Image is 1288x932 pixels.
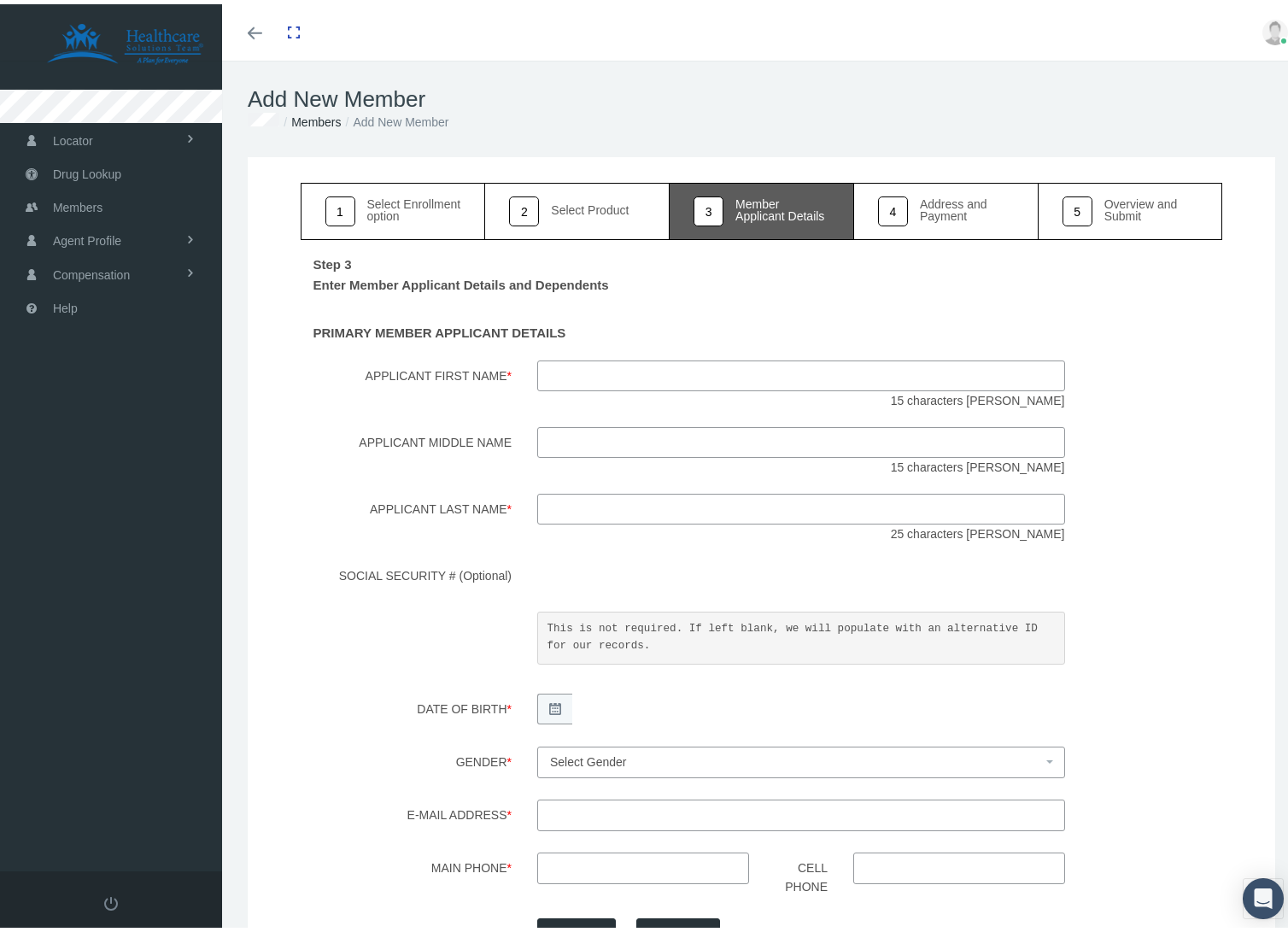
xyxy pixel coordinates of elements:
[537,607,1065,661] pre: This is not required. If left blank, we will populate with an alternative ID for our records.
[762,848,841,897] label: Cell Phone
[1243,874,1284,915] div: Open Intercom Messenger
[342,108,449,127] li: Add New Member
[288,742,525,778] label: Gender
[53,154,121,186] span: Drug Lookup
[53,255,130,287] span: Compensation
[53,220,121,253] span: Agent Profile
[248,82,1275,108] h1: Add New Member
[694,192,723,222] div: 3
[509,192,539,222] div: 2
[22,19,227,62] img: HEALTHCARE SOLUTIONS TEAM, LLC
[550,751,627,765] span: Select Gender
[53,288,78,320] span: Help
[1063,192,1092,222] div: 5
[53,187,102,220] span: Members
[367,194,461,218] div: Select Enrollment option
[325,192,355,222] div: 1
[288,848,525,884] label: Main Phone
[1104,194,1198,218] div: Overview and Submit
[53,120,93,153] span: Locator
[551,200,629,212] div: Select Product
[288,489,525,539] label: Applicant Last Name
[288,689,525,725] label: Date of Birth
[301,313,579,339] label: PRIMARY MEMBER APPLICANT DETAILS
[1262,15,1288,41] img: user-placeholder.jpg
[291,111,341,125] a: Members
[891,454,1065,472] p: 15 characters [PERSON_NAME]
[288,556,525,587] label: SOCIAL SECURITY # (Optional)
[288,356,525,406] label: Applicant First Name
[288,423,525,472] label: Applicant Middle Name
[301,244,365,271] label: Step 3
[878,192,908,222] div: 4
[301,271,622,296] label: Enter Member Applicant Details and Dependents
[288,795,525,831] label: E-mail Address
[891,387,1065,406] p: 15 characters [PERSON_NAME]
[920,194,1014,218] div: Address and Payment
[735,194,829,218] div: Member Applicant Details
[891,520,1065,539] p: 25 characters [PERSON_NAME]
